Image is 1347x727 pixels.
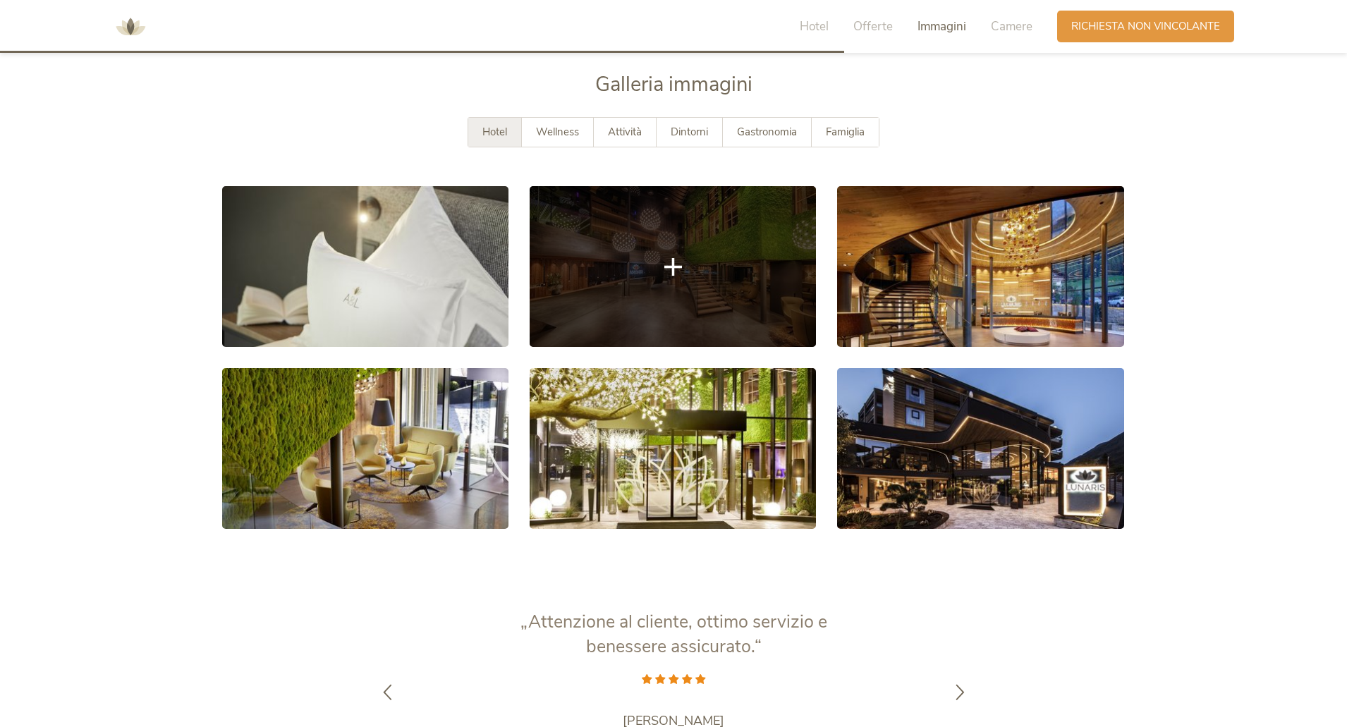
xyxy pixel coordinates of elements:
[737,125,797,139] span: Gastronomia
[826,125,865,139] span: Famiglia
[800,18,829,35] span: Hotel
[595,71,752,98] span: Galleria immagini
[671,125,708,139] span: Dintorni
[991,18,1032,35] span: Camere
[109,21,152,31] a: AMONTI & LUNARIS Wellnessresort
[482,125,507,139] span: Hotel
[853,18,893,35] span: Offerte
[918,18,966,35] span: Immagini
[109,6,152,48] img: AMONTI & LUNARIS Wellnessresort
[608,125,642,139] span: Attività
[1071,19,1220,34] span: Richiesta non vincolante
[536,125,579,139] span: Wellness
[520,610,827,659] span: „Attenzione al cliente, ottimo servizio e benessere assicurato.“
